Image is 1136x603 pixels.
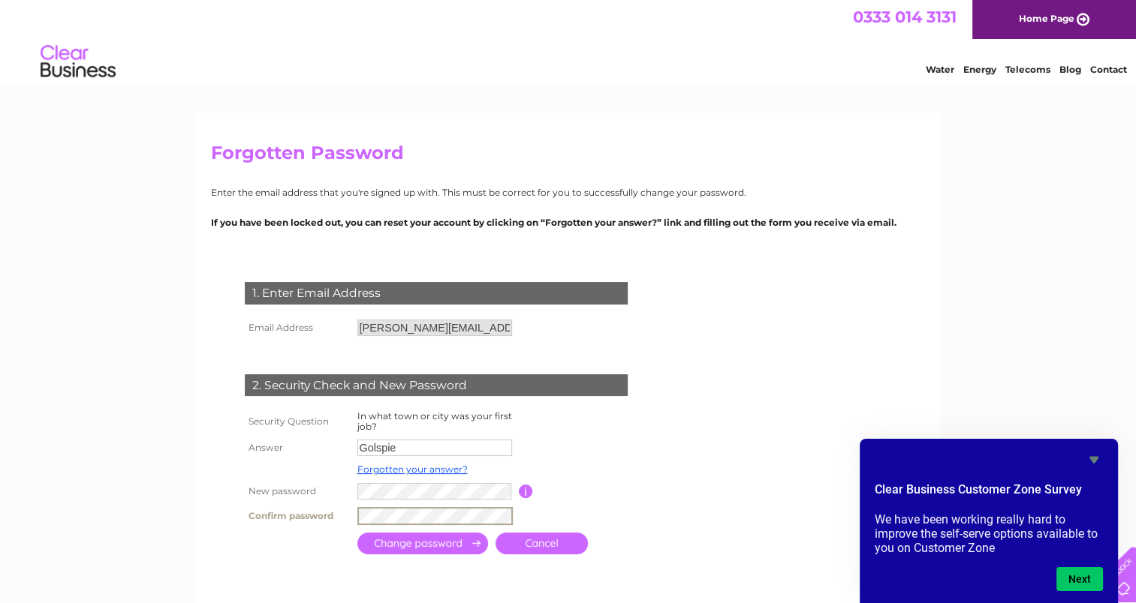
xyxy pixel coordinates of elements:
[1005,64,1050,75] a: Telecoms
[245,282,628,304] div: 1. Enter Email Address
[963,64,996,75] a: Energy
[496,532,588,554] a: Cancel
[1090,64,1127,75] a: Contact
[241,503,354,529] th: Confirm password
[926,64,954,75] a: Water
[357,463,468,475] a: Forgotten your answer?
[357,410,512,432] label: In what town or city was your first job?
[1085,451,1103,469] button: Hide survey
[853,7,957,26] a: 0333 014 3131
[875,481,1103,506] h2: Clear Business Customer Zone Survey
[875,512,1103,555] p: We have been working really hard to improve the self-serve options available to you on Customer Zone
[357,532,488,554] input: Submit
[245,374,628,397] div: 2. Security Check and New Password
[211,185,926,199] p: Enter the email address that you're signed up with. This must be correct for you to successfully ...
[1056,567,1103,591] button: Next question
[1059,64,1081,75] a: Blog
[214,8,924,73] div: Clear Business is a trading name of Verastar Limited (registered in [GEOGRAPHIC_DATA] No. 3667643...
[40,39,116,85] img: logo.png
[241,407,354,436] th: Security Question
[241,479,354,503] th: New password
[211,142,926,171] h2: Forgotten Password
[211,215,926,229] p: If you have been locked out, you can reset your account by clicking on “Forgotten your answer?” l...
[519,484,533,498] input: Information
[241,436,354,460] th: Answer
[241,316,354,340] th: Email Address
[875,451,1103,591] div: Clear Business Customer Zone Survey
